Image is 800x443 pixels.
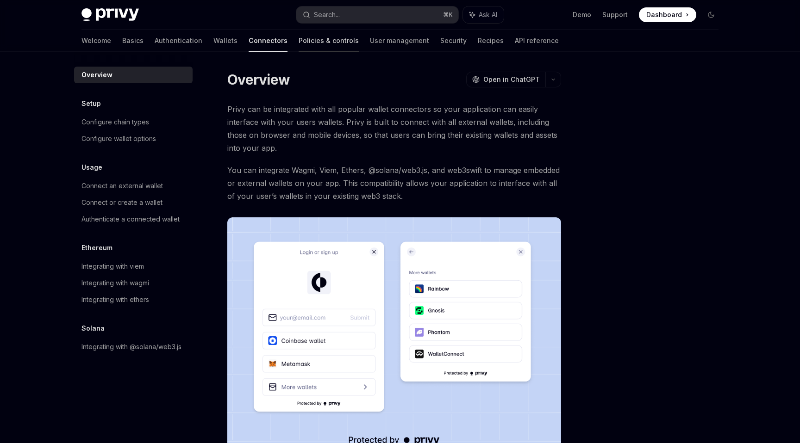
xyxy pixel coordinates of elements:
h5: Ethereum [81,242,112,253]
button: Toggle dark mode [704,7,719,22]
img: dark logo [81,8,139,21]
h1: Overview [227,71,290,88]
div: Integrating with wagmi [81,277,149,289]
div: Connect or create a wallet [81,197,162,208]
a: Recipes [478,30,504,52]
a: Support [602,10,628,19]
a: Overview [74,67,193,83]
span: ⌘ K [443,11,453,18]
a: API reference [515,30,559,52]
div: Connect an external wallet [81,180,163,191]
span: Dashboard [646,10,682,19]
button: Open in ChatGPT [466,72,545,87]
div: Integrating with viem [81,261,144,272]
a: Configure chain types [74,114,193,130]
h5: Usage [81,162,102,173]
span: Ask AI [479,10,497,19]
div: Configure chain types [81,117,149,128]
a: Dashboard [639,7,696,22]
button: Search...⌘K [296,6,458,23]
a: Integrating with wagmi [74,275,193,291]
a: Demo [573,10,591,19]
div: Configure wallet options [81,133,156,144]
a: Authentication [155,30,202,52]
button: Ask AI [463,6,504,23]
a: Authenticate a connected wallet [74,211,193,228]
a: Policies & controls [299,30,359,52]
a: Security [440,30,467,52]
div: Integrating with @solana/web3.js [81,341,181,352]
span: Open in ChatGPT [483,75,540,84]
h5: Solana [81,323,105,334]
a: User management [370,30,429,52]
a: Integrating with ethers [74,291,193,308]
a: Connect or create a wallet [74,194,193,211]
a: Configure wallet options [74,130,193,147]
a: Connect an external wallet [74,178,193,194]
a: Connectors [249,30,287,52]
div: Overview [81,69,112,80]
h5: Setup [81,98,101,109]
a: Welcome [81,30,111,52]
span: You can integrate Wagmi, Viem, Ethers, @solana/web3.js, and web3swift to manage embedded or exter... [227,164,561,203]
a: Wallets [213,30,237,52]
span: Privy can be integrated with all popular wallet connectors so your application can easily interfa... [227,103,561,154]
div: Integrating with ethers [81,294,149,305]
div: Search... [314,9,340,20]
a: Basics [122,30,144,52]
div: Authenticate a connected wallet [81,214,180,225]
a: Integrating with @solana/web3.js [74,338,193,355]
a: Integrating with viem [74,258,193,275]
